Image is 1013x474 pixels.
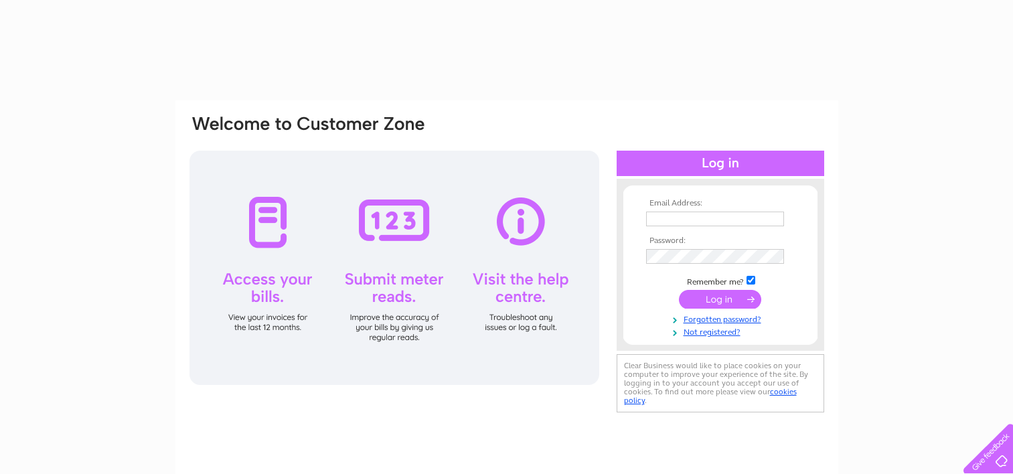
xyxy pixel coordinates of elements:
[624,387,797,405] a: cookies policy
[617,354,824,412] div: Clear Business would like to place cookies on your computer to improve your experience of the sit...
[643,274,798,287] td: Remember me?
[646,312,798,325] a: Forgotten password?
[643,236,798,246] th: Password:
[643,199,798,208] th: Email Address:
[679,290,761,309] input: Submit
[646,325,798,337] a: Not registered?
